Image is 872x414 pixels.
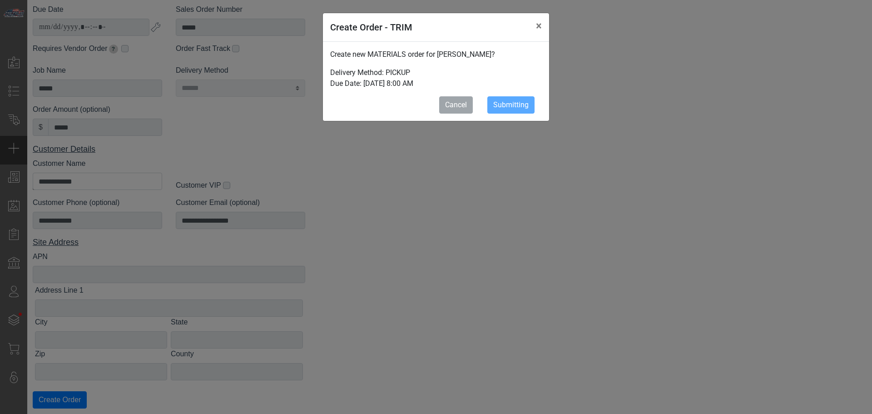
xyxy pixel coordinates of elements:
p: Create new MATERIALS order for [PERSON_NAME]? [330,49,542,60]
button: Submitting [487,96,535,114]
span: Submitting [493,100,529,109]
h5: Create Order - TRIM [330,20,412,34]
button: Cancel [439,96,473,114]
p: Delivery Method: PICKUP Due Date: [DATE] 8:00 AM [330,67,542,89]
button: Close [529,13,549,39]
